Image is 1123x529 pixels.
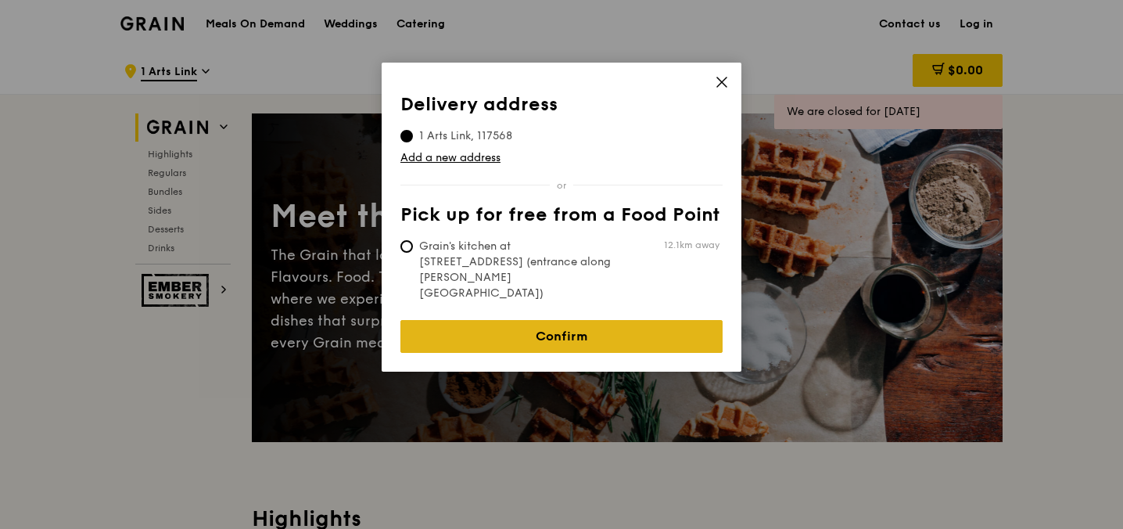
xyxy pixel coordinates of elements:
[400,150,723,166] a: Add a new address
[400,320,723,353] a: Confirm
[400,130,413,142] input: 1 Arts Link, 117568
[400,240,413,253] input: Grain's kitchen at [STREET_ADDRESS] (entrance along [PERSON_NAME][GEOGRAPHIC_DATA])12.1km away
[400,239,633,301] span: Grain's kitchen at [STREET_ADDRESS] (entrance along [PERSON_NAME][GEOGRAPHIC_DATA])
[400,128,531,144] span: 1 Arts Link, 117568
[400,204,723,232] th: Pick up for free from a Food Point
[664,239,719,251] span: 12.1km away
[400,94,723,122] th: Delivery address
